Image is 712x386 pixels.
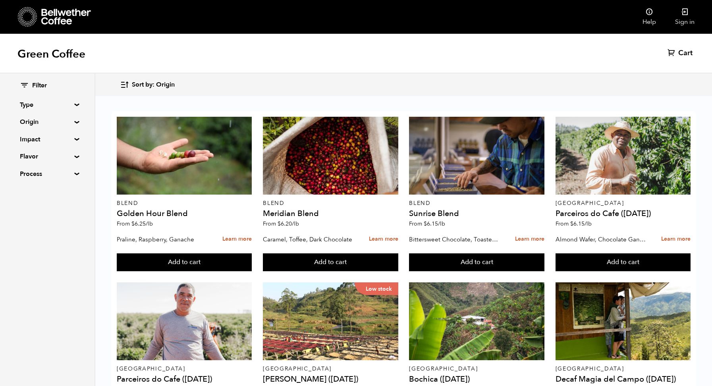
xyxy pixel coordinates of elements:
summary: Type [20,100,75,110]
span: /lb [438,220,445,228]
a: Low stock [263,282,398,360]
p: Blend [409,201,544,206]
button: Add to cart [117,253,252,272]
h1: Green Coffee [17,47,85,61]
bdi: 6.25 [131,220,153,228]
span: Filter [32,81,47,90]
span: From [117,220,153,228]
span: From [409,220,445,228]
p: Blend [117,201,252,206]
h4: Bochica ([DATE]) [409,375,544,383]
span: Cart [678,48,693,58]
a: Cart [668,48,695,58]
summary: Flavor [20,152,75,161]
button: Add to cart [263,253,398,272]
button: Add to cart [556,253,691,272]
span: $ [131,220,135,228]
p: Blend [263,201,398,206]
span: $ [570,220,573,228]
h4: Parceiros do Cafe ([DATE]) [117,375,252,383]
p: Low stock [355,282,398,295]
h4: Golden Hour Blend [117,210,252,218]
button: Sort by: Origin [120,75,175,94]
button: Add to cart [409,253,544,272]
span: $ [424,220,427,228]
p: Caramel, Toffee, Dark Chocolate [263,234,355,245]
p: Almond Wafer, Chocolate Ganache, Bing Cherry [556,234,648,245]
a: Learn more [222,231,252,248]
span: Sort by: Origin [132,81,175,89]
span: /lb [292,220,299,228]
p: [GEOGRAPHIC_DATA] [263,366,398,372]
summary: Impact [20,135,75,144]
p: Bittersweet Chocolate, Toasted Marshmallow, Candied Orange, Praline [409,234,501,245]
span: From [263,220,299,228]
span: From [556,220,592,228]
bdi: 6.15 [424,220,445,228]
p: [GEOGRAPHIC_DATA] [409,366,544,372]
bdi: 6.15 [570,220,592,228]
summary: Process [20,169,75,179]
summary: Origin [20,117,75,127]
h4: Decaf Magia del Campo ([DATE]) [556,375,691,383]
h4: Meridian Blend [263,210,398,218]
span: $ [278,220,281,228]
a: Learn more [515,231,544,248]
p: [GEOGRAPHIC_DATA] [556,366,691,372]
a: Learn more [369,231,398,248]
h4: Sunrise Blend [409,210,544,218]
p: [GEOGRAPHIC_DATA] [556,201,691,206]
h4: [PERSON_NAME] ([DATE]) [263,375,398,383]
span: /lb [146,220,153,228]
p: [GEOGRAPHIC_DATA] [117,366,252,372]
span: /lb [585,220,592,228]
p: Praline, Raspberry, Ganache [117,234,209,245]
bdi: 6.20 [278,220,299,228]
a: Learn more [661,231,691,248]
h4: Parceiros do Cafe ([DATE]) [556,210,691,218]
